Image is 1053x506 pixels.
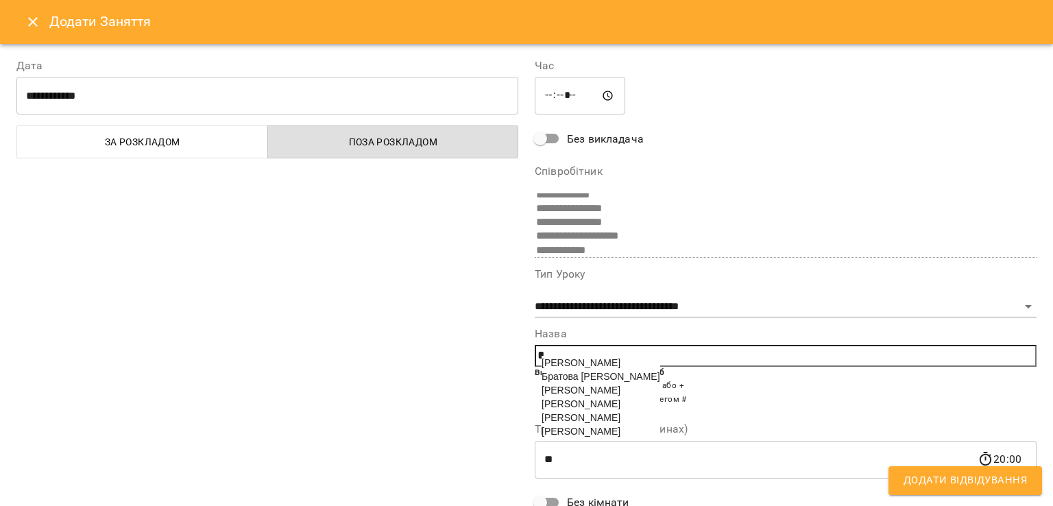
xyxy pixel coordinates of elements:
span: [PERSON_NAME] [542,426,620,437]
span: [PERSON_NAME] [542,398,620,409]
label: Тип Уроку [535,269,1037,280]
label: Час [535,60,1037,71]
label: Тривалість уроку(в хвилинах) [535,424,1037,435]
span: Додати Відвідування [904,472,1027,490]
button: Додати Відвідування [888,466,1042,495]
label: Дата [16,60,518,71]
button: Поза розкладом [267,125,519,158]
li: Додати всіх клієнтів з тегом # [562,393,1037,407]
label: Співробітник [535,166,1037,177]
span: [PERSON_NAME] [542,412,620,423]
span: Поза розкладом [276,134,511,150]
li: Додати клієнта через @ або + [562,379,1037,393]
span: Без викладача [567,131,644,147]
button: Close [16,5,49,38]
button: За розкладом [16,125,268,158]
span: Братова [PERSON_NAME] [542,371,660,382]
h6: Додати Заняття [49,11,1037,32]
span: За розкладом [25,134,260,150]
span: [PERSON_NAME] [542,357,620,368]
span: [PERSON_NAME] [542,385,620,396]
label: Назва [535,328,1037,339]
b: Використовуйте @ + або # щоб [535,368,664,377]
